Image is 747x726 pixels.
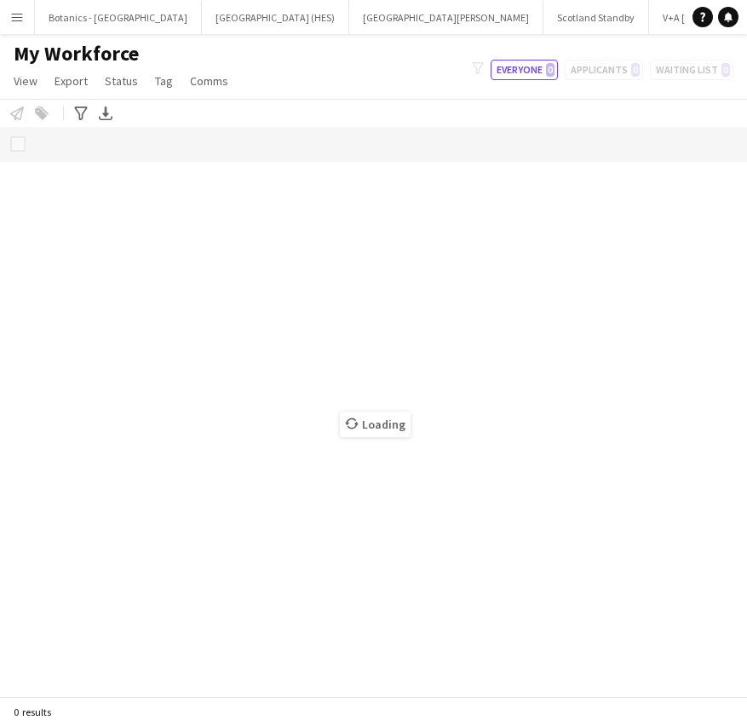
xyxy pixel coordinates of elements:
a: View [7,70,44,92]
span: Export [55,73,88,89]
app-action-btn: Export XLSX [95,103,116,124]
span: 0 [546,63,555,77]
button: Botanics - [GEOGRAPHIC_DATA] [35,1,202,34]
button: [GEOGRAPHIC_DATA] (HES) [202,1,349,34]
span: Status [105,73,138,89]
a: Export [48,70,95,92]
a: Comms [183,70,235,92]
span: View [14,73,37,89]
a: Status [98,70,145,92]
span: My Workforce [14,41,139,66]
span: Tag [155,73,173,89]
a: Tag [148,70,180,92]
span: Loading [340,412,411,437]
app-action-btn: Advanced filters [71,103,91,124]
button: [GEOGRAPHIC_DATA][PERSON_NAME] [349,1,543,34]
button: Everyone0 [491,60,558,80]
button: Scotland Standby [543,1,649,34]
span: Comms [190,73,228,89]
